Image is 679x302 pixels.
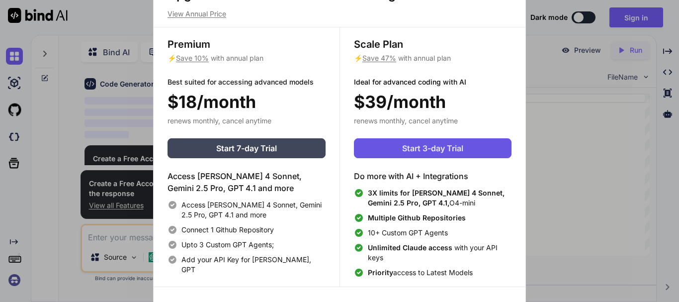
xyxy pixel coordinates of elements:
h3: Premium [168,37,326,51]
span: Access [PERSON_NAME] 4 Sonnet, Gemini 2.5 Pro, GPT 4.1 and more [181,200,326,220]
span: Upto 3 Custom GPT Agents; [181,240,274,250]
span: O4-mini [368,188,511,208]
span: $39/month [354,89,446,114]
span: Add your API Key for [PERSON_NAME], GPT [181,255,326,275]
h4: Do more with AI + Integrations [354,170,511,182]
span: renews monthly, cancel anytime [354,116,458,125]
p: ⚡ with annual plan [168,53,326,63]
span: renews monthly, cancel anytime [168,116,271,125]
span: Unlimited Claude access [368,243,454,252]
span: Save 47% [362,54,396,62]
h3: Scale Plan [354,37,511,51]
p: Best suited for accessing advanced models [168,77,326,87]
span: Save 10% [176,54,209,62]
span: Start 7-day Trial [216,142,277,154]
span: $18/month [168,89,256,114]
p: View Annual Price [168,9,511,19]
span: with your API keys [368,243,511,263]
span: 10+ Custom GPT Agents [368,228,448,238]
span: Priority [368,268,393,277]
p: ⚡ with annual plan [354,53,511,63]
h4: Access [PERSON_NAME] 4 Sonnet, Gemini 2.5 Pro, GPT 4.1 and more [168,170,326,194]
button: Start 7-day Trial [168,138,326,158]
span: Start 3-day Trial [402,142,463,154]
button: Start 3-day Trial [354,138,511,158]
span: Multiple Github Repositories [368,213,466,222]
span: Connect 1 Github Repository [181,225,274,235]
span: access to Latest Models [368,268,473,278]
p: Ideal for advanced coding with AI [354,77,511,87]
span: 3X limits for [PERSON_NAME] 4 Sonnet, Gemini 2.5 Pro, GPT 4.1, [368,189,505,207]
